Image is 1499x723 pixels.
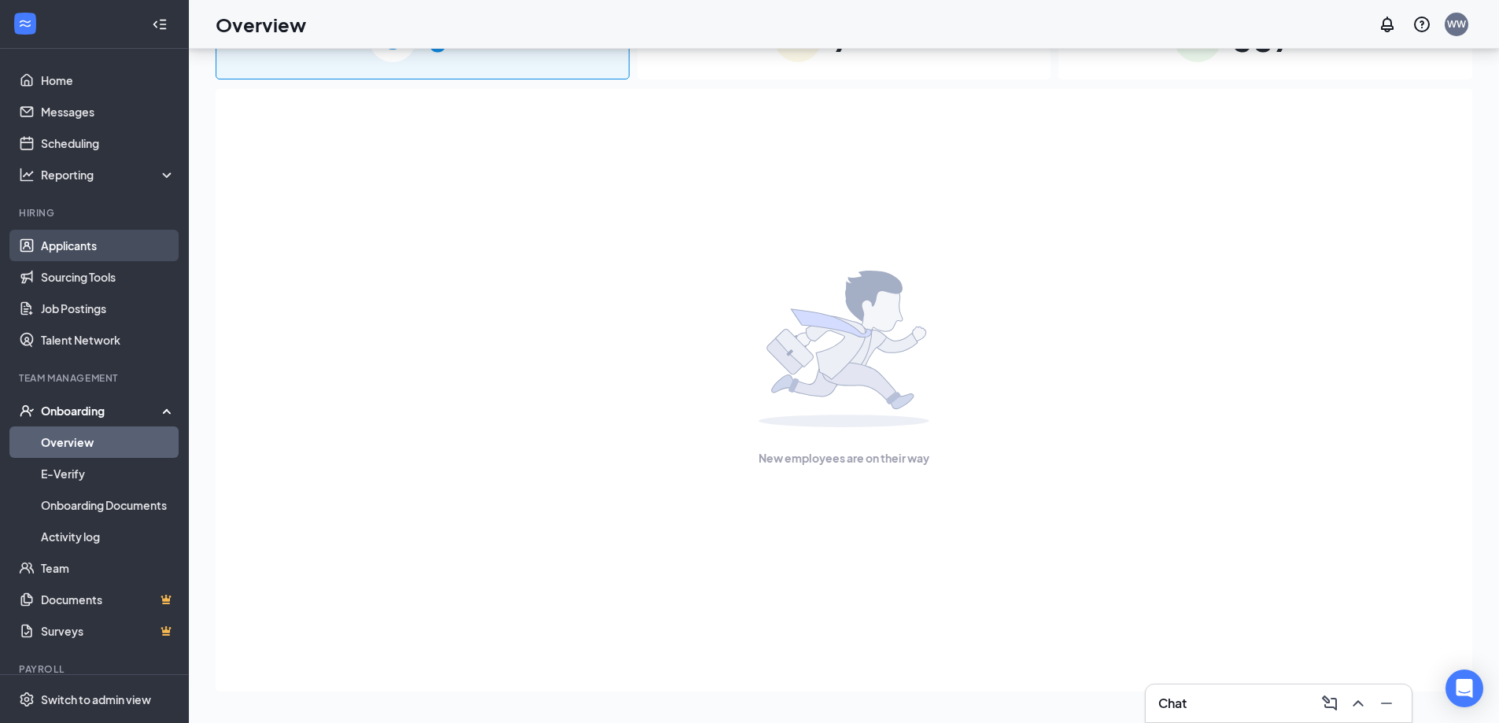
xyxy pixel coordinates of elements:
[1374,691,1399,716] button: Minimize
[41,261,175,293] a: Sourcing Tools
[41,615,175,647] a: SurveysCrown
[1317,691,1342,716] button: ComposeMessage
[1378,15,1397,34] svg: Notifications
[1412,15,1431,34] svg: QuestionInfo
[19,206,172,219] div: Hiring
[41,521,175,552] a: Activity log
[41,426,175,458] a: Overview
[41,293,175,324] a: Job Postings
[41,552,175,584] a: Team
[17,16,33,31] svg: WorkstreamLogo
[41,324,175,356] a: Talent Network
[759,449,929,467] span: New employees are on their way
[1346,691,1371,716] button: ChevronUp
[41,458,175,489] a: E-Verify
[152,17,168,32] svg: Collapse
[41,65,175,96] a: Home
[41,96,175,127] a: Messages
[41,692,151,707] div: Switch to admin view
[1447,17,1466,31] div: WW
[19,662,172,676] div: Payroll
[19,692,35,707] svg: Settings
[1445,670,1483,707] div: Open Intercom Messenger
[19,167,35,183] svg: Analysis
[1158,695,1187,712] h3: Chat
[41,403,162,419] div: Onboarding
[1320,694,1339,713] svg: ComposeMessage
[1377,694,1396,713] svg: Minimize
[41,489,175,521] a: Onboarding Documents
[41,584,175,615] a: DocumentsCrown
[216,11,306,38] h1: Overview
[41,167,176,183] div: Reporting
[41,127,175,159] a: Scheduling
[1349,694,1368,713] svg: ChevronUp
[41,230,175,261] a: Applicants
[19,371,172,385] div: Team Management
[19,403,35,419] svg: UserCheck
